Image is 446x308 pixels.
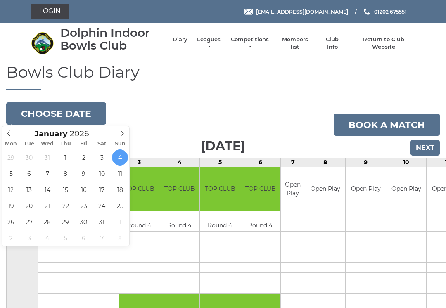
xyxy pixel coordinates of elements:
span: February 2, 2026 [3,230,19,246]
a: Email [EMAIL_ADDRESS][DOMAIN_NAME] [244,8,348,16]
td: 4 [159,158,200,167]
span: January 10, 2026 [94,166,110,182]
td: Open Play [346,167,386,211]
span: January 20, 2026 [21,198,37,214]
span: January 16, 2026 [76,182,92,198]
span: 01202 675551 [374,8,407,14]
span: January 3, 2026 [94,149,110,166]
td: Round 4 [119,221,159,231]
span: February 7, 2026 [94,230,110,246]
input: Next [410,140,440,156]
span: January 25, 2026 [112,198,128,214]
td: Round 4 [159,221,199,231]
td: 7 [281,158,305,167]
span: January 27, 2026 [21,214,37,230]
span: January 17, 2026 [94,182,110,198]
img: Dolphin Indoor Bowls Club [31,32,54,54]
span: January 15, 2026 [57,182,74,198]
a: Login [31,4,69,19]
input: Scroll to increment [67,129,100,138]
span: January 24, 2026 [94,198,110,214]
h1: Bowls Club Diary [6,64,440,90]
span: Fri [75,141,93,147]
span: January 13, 2026 [21,182,37,198]
img: Phone us [364,8,370,15]
span: Thu [57,141,75,147]
span: January 12, 2026 [3,182,19,198]
td: 5 [200,158,240,167]
span: January 21, 2026 [39,198,55,214]
a: Club Info [320,36,344,51]
span: Scroll to increment [35,130,67,138]
span: January 9, 2026 [76,166,92,182]
span: January 29, 2026 [57,214,74,230]
span: [EMAIL_ADDRESS][DOMAIN_NAME] [256,8,348,14]
a: Phone us 01202 675551 [363,8,407,16]
td: Round 4 [240,221,280,231]
span: January 11, 2026 [112,166,128,182]
span: February 1, 2026 [112,214,128,230]
span: January 5, 2026 [3,166,19,182]
td: 6 [240,158,281,167]
a: Leagues [196,36,222,51]
span: Sat [93,141,111,147]
td: 10 [386,158,427,167]
td: Open Play [281,167,305,211]
span: January 18, 2026 [112,182,128,198]
td: 8 [305,158,346,167]
span: February 3, 2026 [21,230,37,246]
span: Sun [111,141,129,147]
span: January 1, 2026 [57,149,74,166]
td: Round 4 [200,221,240,231]
span: February 8, 2026 [112,230,128,246]
td: 9 [346,158,386,167]
span: January 19, 2026 [3,198,19,214]
span: January 28, 2026 [39,214,55,230]
span: Mon [2,141,20,147]
td: TOP CLUB [159,167,199,211]
span: Tue [20,141,38,147]
td: TOP CLUB [240,167,280,211]
span: January 8, 2026 [57,166,74,182]
td: Open Play [386,167,426,211]
div: Dolphin Indoor Bowls Club [60,26,164,52]
span: December 31, 2025 [39,149,55,166]
span: February 4, 2026 [39,230,55,246]
span: February 5, 2026 [57,230,74,246]
a: Book a match [334,114,440,136]
span: January 31, 2026 [94,214,110,230]
button: Choose date [6,102,106,125]
a: Members list [278,36,312,51]
a: Competitions [230,36,270,51]
img: Email [244,9,253,15]
span: January 7, 2026 [39,166,55,182]
span: January 4, 2026 [112,149,128,166]
td: Open Play [305,167,345,211]
span: January 2, 2026 [76,149,92,166]
span: December 30, 2025 [21,149,37,166]
span: January 26, 2026 [3,214,19,230]
span: January 14, 2026 [39,182,55,198]
a: Return to Club Website [353,36,415,51]
td: TOP CLUB [200,167,240,211]
a: Diary [173,36,187,43]
span: January 22, 2026 [57,198,74,214]
span: January 6, 2026 [21,166,37,182]
span: February 6, 2026 [76,230,92,246]
td: TOP CLUB [119,167,159,211]
span: January 30, 2026 [76,214,92,230]
span: Wed [38,141,57,147]
span: January 23, 2026 [76,198,92,214]
span: December 29, 2025 [3,149,19,166]
td: 3 [119,158,159,167]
